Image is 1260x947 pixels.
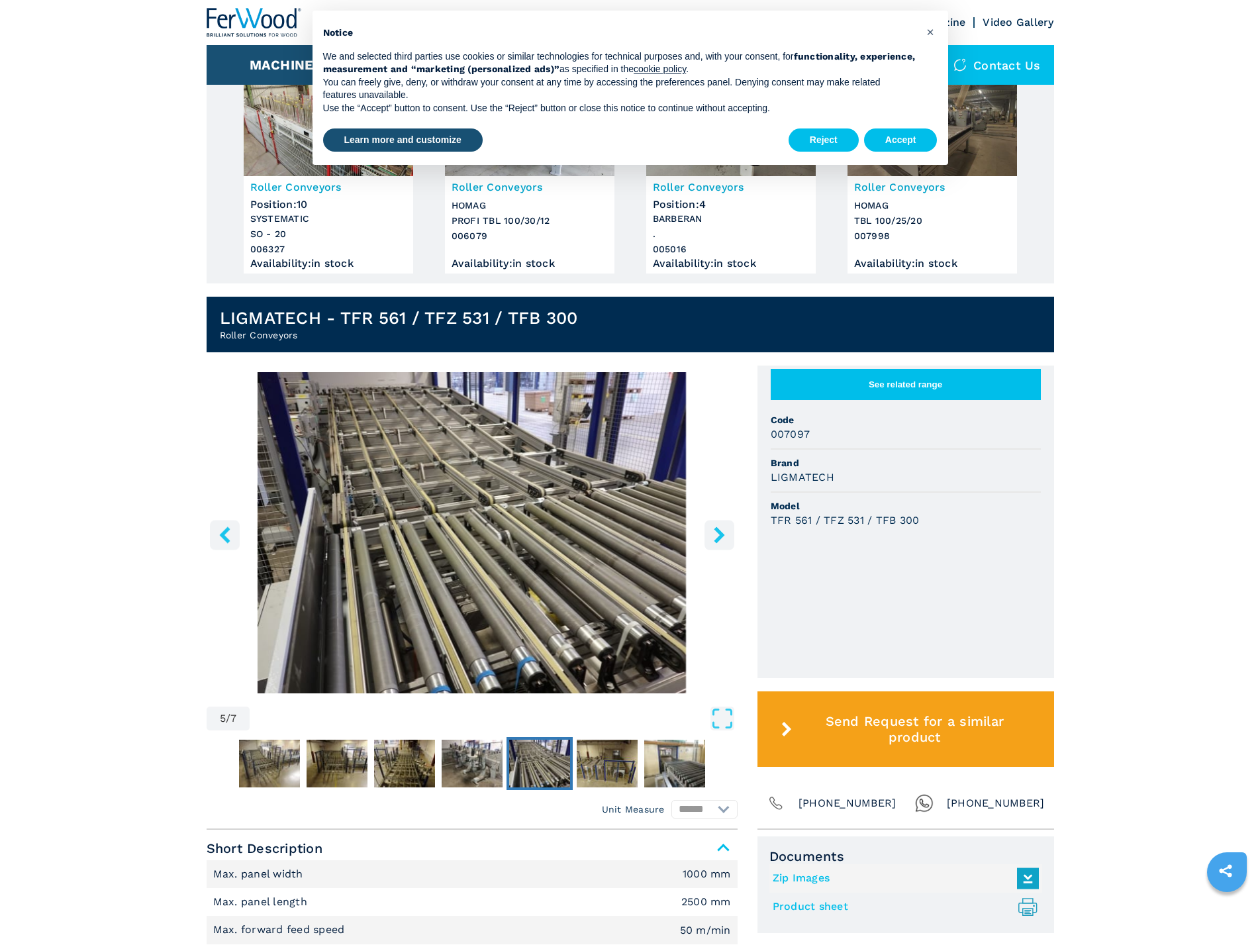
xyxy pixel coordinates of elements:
[250,57,322,73] button: Machines
[509,740,570,787] img: 3e6c3d8595f75b1c65e61051167b497d
[323,51,916,75] strong: functionality, experience, measurement and “marketing (personalized ads)”
[642,737,708,790] button: Go to Slide 7
[452,179,608,195] h3: Roller Conveyors
[452,260,608,267] div: Availability : in stock
[771,470,834,485] h3: LIGMATECH
[683,869,731,879] em: 1000 mm
[983,16,1053,28] a: Video Gallery
[915,794,934,813] img: Whatsapp
[253,707,734,730] button: Open Fullscreen
[767,794,785,813] img: Phone
[244,77,413,176] img: Roller Conveyors SYSTEMATIC SO - 20
[1204,887,1250,937] iframe: Chat
[771,413,1041,426] span: Code
[574,737,640,790] button: Go to Slide 6
[773,868,1032,889] a: Zip Images
[220,328,578,342] h2: Roller Conveyors
[452,198,608,244] h3: HOMAG PROFI TBL 100/30/12 006079
[940,45,1054,85] div: Contact us
[307,740,367,787] img: f416d0f87e67aa2024667dc2508823be
[799,794,897,813] span: [PHONE_NUMBER]
[797,713,1032,745] span: Send Request for a similar product
[250,179,407,195] h3: Roller Conveyors
[507,737,573,790] button: Go to Slide 5
[771,369,1041,400] button: See related range
[236,737,303,790] button: Go to Slide 1
[681,897,731,907] em: 2500 mm
[653,195,809,208] div: Position : 4
[789,128,859,152] button: Reject
[1209,854,1242,887] a: sharethis
[602,803,665,816] em: Unit Measure
[439,737,505,790] button: Go to Slide 4
[323,102,916,115] p: Use the “Accept” button to consent. Use the “Reject” button or close this notice to continue with...
[207,860,738,944] div: Short Description
[207,836,738,860] span: Short Description
[771,426,810,442] h3: 007097
[653,260,809,267] div: Availability : in stock
[207,372,738,693] img: Roller Conveyors LIGMATECH TFR 561 / TFZ 531 / TFB 300
[864,128,938,152] button: Accept
[854,260,1010,267] div: Availability : in stock
[771,513,920,528] h3: TFR 561 / TFZ 531 / TFB 300
[854,198,1010,244] h3: HOMAG TBL 100/25/20 007998
[953,58,967,72] img: Contact us
[323,50,916,76] p: We and selected third parties use cookies or similar technologies for technical purposes and, wit...
[323,76,916,102] p: You can freely give, deny, or withdraw your consent at any time by accessing the preferences pane...
[210,520,240,550] button: left-button
[680,925,731,936] em: 50 m/min
[207,372,738,693] div: Go to Slide 5
[213,867,307,881] p: Max. panel width
[250,260,407,267] div: Availability : in stock
[577,740,638,787] img: b785f7f244267e9382d0e6669dfd0e45
[371,737,438,790] button: Go to Slide 3
[374,740,435,787] img: 2f12f384f810e9c95ffe24554b31be13
[653,211,809,257] h3: BARBERAN . 005016
[704,520,734,550] button: right-button
[926,24,934,40] span: ×
[207,737,738,790] nav: Thumbnail Navigation
[213,895,311,909] p: Max. panel length
[207,8,302,37] img: Ferwood
[213,922,348,937] p: Max. forward feed speed
[250,211,407,257] h3: SYSTEMATIC SO - 20 006327
[323,26,916,40] h2: Notice
[644,740,705,787] img: 15bc08b69144b200eb0052a514c294e0
[920,21,942,42] button: Close this notice
[769,848,1042,864] span: Documents
[442,740,503,787] img: 7e796fc9193949dfd0708e66d0dd597d
[771,499,1041,513] span: Model
[239,740,300,787] img: 2278bd71fda1b39db2767b90c4c972fb
[244,77,413,274] a: Roller Conveyors SYSTEMATIC SO - 20006327Roller ConveyorsPosition:10SYSTEMATICSO - 20006327Availa...
[230,713,236,724] span: 7
[947,794,1045,813] span: [PHONE_NUMBER]
[773,896,1032,918] a: Product sheet
[304,737,370,790] button: Go to Slide 2
[653,179,809,195] h3: Roller Conveyors
[220,713,226,724] span: 5
[250,195,407,208] div: Position : 10
[323,128,483,152] button: Learn more and customize
[757,691,1054,767] button: Send Request for a similar product
[634,64,686,74] a: cookie policy
[220,307,578,328] h1: LIGMATECH - TFR 561 / TFZ 531 / TFB 300
[226,713,230,724] span: /
[854,179,1010,195] h3: Roller Conveyors
[771,456,1041,470] span: Brand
